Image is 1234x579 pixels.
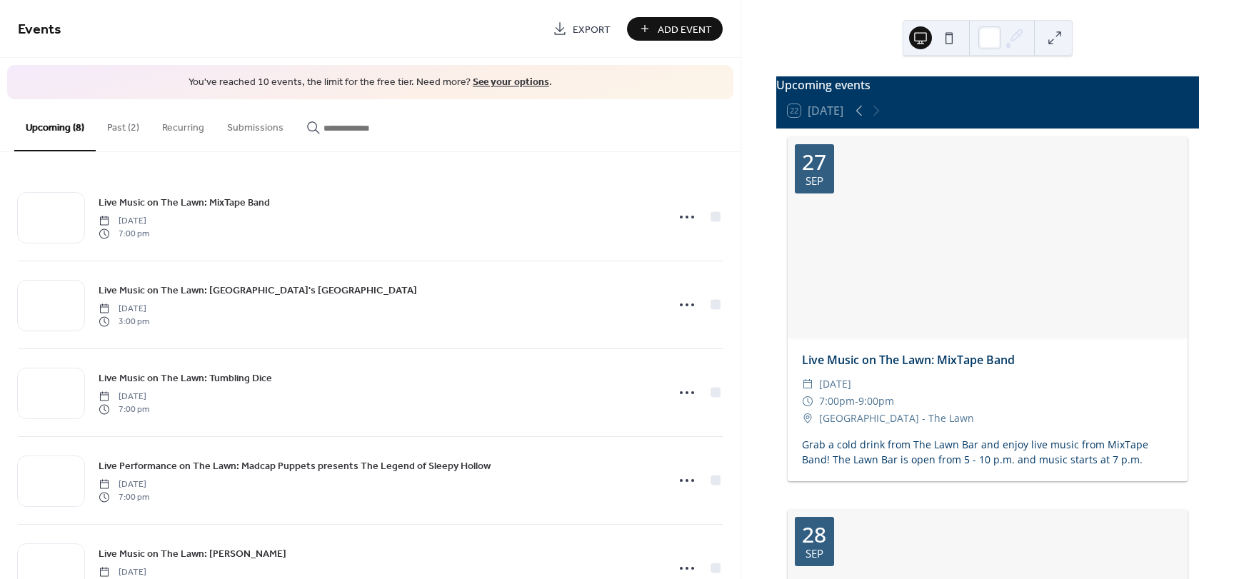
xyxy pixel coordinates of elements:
span: [DATE] [99,302,149,315]
div: Live Music on The Lawn: MixTape Band [788,351,1188,368]
div: ​ [802,376,813,393]
span: Live Music on The Lawn: [PERSON_NAME] [99,546,286,561]
a: Live Music on The Lawn: [GEOGRAPHIC_DATA]'s [GEOGRAPHIC_DATA] [99,282,417,298]
div: ​ [802,410,813,427]
div: Upcoming events [776,76,1199,94]
span: Live Music on The Lawn: MixTape Band [99,195,270,210]
button: Upcoming (8) [14,99,96,151]
span: Events [18,16,61,44]
a: Live Music on The Lawn: Tumbling Dice [99,370,272,386]
span: [DATE] [99,390,149,403]
span: [DATE] [99,214,149,227]
span: 7:00 pm [99,228,149,241]
span: 7:00 pm [99,403,149,416]
div: Sep [806,176,823,186]
span: Live Music on The Lawn: [GEOGRAPHIC_DATA]'s [GEOGRAPHIC_DATA] [99,283,417,298]
span: [DATE] [99,565,149,578]
div: 27 [802,151,826,173]
a: Live Music on The Lawn: MixTape Band [99,194,270,211]
a: Live Music on The Lawn: [PERSON_NAME] [99,545,286,562]
span: You've reached 10 events, the limit for the free tier. Need more? . [21,76,719,90]
a: Export [542,17,621,41]
div: 28 [802,524,826,545]
div: Sep [806,548,823,559]
div: Grab a cold drink from The Lawn Bar and enjoy live music from MixTape Band! The Lawn Bar is open ... [788,437,1188,467]
span: 7:00 pm [99,491,149,504]
span: 7:00pm [819,393,855,410]
button: Submissions [216,99,295,150]
span: Export [573,22,611,37]
span: Live Performance on The Lawn: Madcap Puppets presents The Legend of Sleepy Hollow [99,458,491,473]
span: Live Music on The Lawn: Tumbling Dice [99,371,272,386]
span: 9:00pm [858,393,894,410]
span: [DATE] [99,478,149,490]
span: 3:00 pm [99,316,149,328]
span: [DATE] [819,376,851,393]
a: See your options [473,73,549,92]
button: Past (2) [96,99,151,150]
div: ​ [802,393,813,410]
a: Live Performance on The Lawn: Madcap Puppets presents The Legend of Sleepy Hollow [99,458,491,474]
button: Recurring [151,99,216,150]
span: [GEOGRAPHIC_DATA] - The Lawn [819,410,974,427]
span: - [855,393,858,410]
